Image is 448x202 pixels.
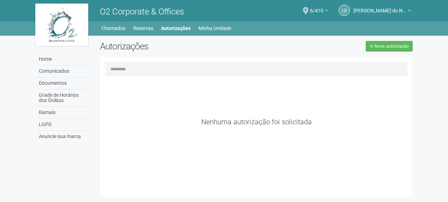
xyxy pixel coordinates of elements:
[366,41,413,52] a: Nova autorização
[339,5,350,16] a: Ld
[310,1,323,13] span: 6/410
[310,9,328,14] a: 6/410
[161,23,191,33] a: Autorizações
[37,65,89,77] a: Comunicados
[375,44,409,49] span: Nova autorização
[37,131,89,142] a: Anuncie sua marca
[37,53,89,65] a: Home
[101,23,125,33] a: Chamados
[37,77,89,89] a: Documentos
[37,107,89,119] a: Ramais
[35,4,88,46] img: logo.jpg
[37,89,89,107] a: Grade de Horários dos Ônibus
[105,119,408,125] div: Nenhuma autorização foi solicitada
[37,119,89,131] a: LGPD
[100,7,184,17] span: O2 Corporate & Offices
[100,41,251,52] h2: Autorizações
[353,1,406,13] span: Lucas do N. Martins
[133,23,153,33] a: Reservas
[198,23,231,33] a: Minha Unidade
[353,9,411,14] a: [PERSON_NAME] do N. Martins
